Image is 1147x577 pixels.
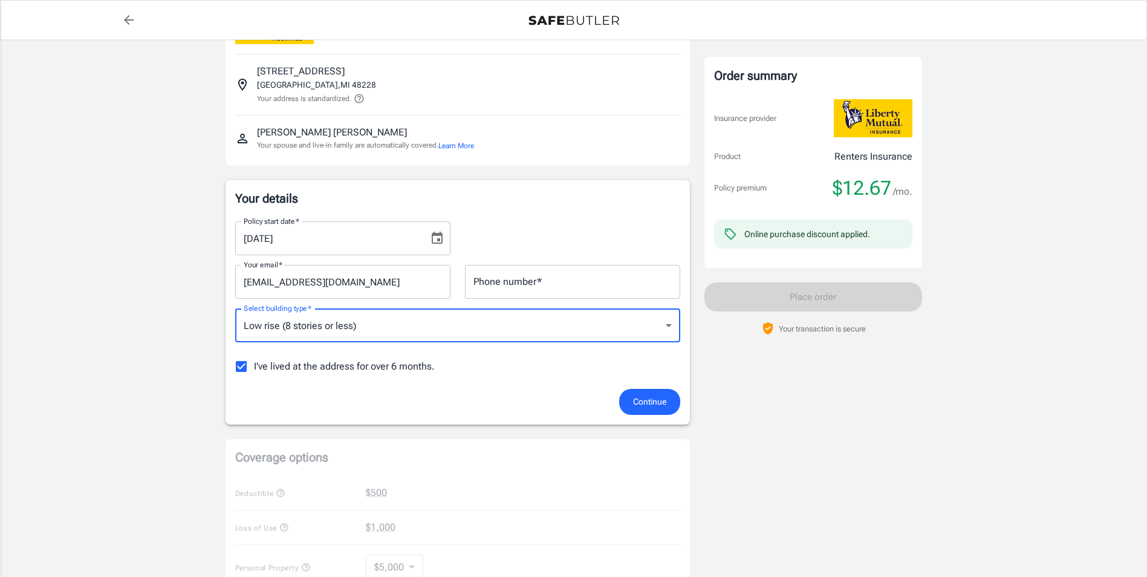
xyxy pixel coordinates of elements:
[235,265,450,299] input: Enter email
[834,99,912,137] img: Liberty Mutual
[834,149,912,164] p: Renters Insurance
[425,226,449,250] button: Choose date, selected date is Oct 12, 2025
[235,190,680,207] p: Your details
[244,303,311,313] label: Select building type
[779,323,866,334] p: Your transaction is secure
[254,359,435,374] span: I've lived at the address for over 6 months.
[257,125,407,140] p: [PERSON_NAME] [PERSON_NAME]
[438,140,474,151] button: Learn More
[257,140,474,151] p: Your spouse and live-in family are automatically covered.
[235,221,420,255] input: MM/DD/YYYY
[714,67,912,85] div: Order summary
[528,16,619,25] img: Back to quotes
[235,131,250,146] svg: Insured person
[619,389,680,415] button: Continue
[714,151,741,163] p: Product
[244,259,282,270] label: Your email
[244,216,299,226] label: Policy start date
[714,182,767,194] p: Policy premium
[257,64,345,79] p: [STREET_ADDRESS]
[714,112,776,125] p: Insurance provider
[257,79,376,91] p: [GEOGRAPHIC_DATA] , MI 48228
[465,265,680,299] input: Enter number
[744,228,870,240] div: Online purchase discount applied.
[633,394,666,409] span: Continue
[235,308,680,342] div: Low rise (8 stories or less)
[235,77,250,92] svg: Insured address
[893,183,912,200] span: /mo.
[833,176,891,200] span: $12.67
[117,8,141,32] a: back to quotes
[257,93,351,104] p: Your address is standardized.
